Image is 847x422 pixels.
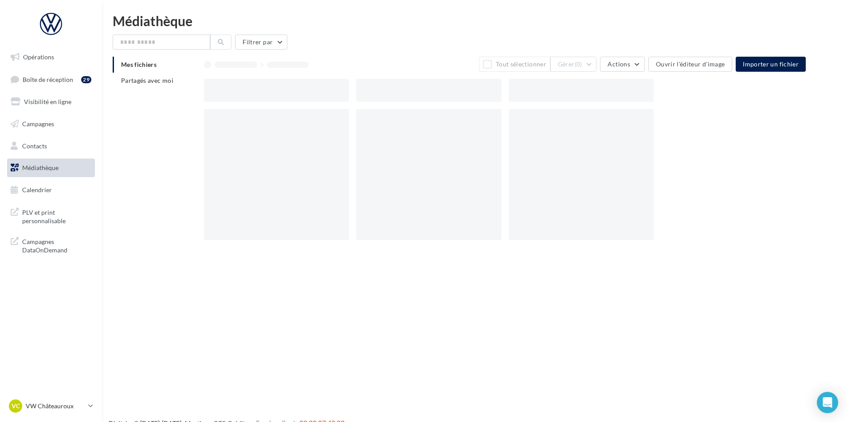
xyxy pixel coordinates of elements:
[235,35,287,50] button: Filtrer par
[22,206,91,225] span: PLV et print personnalisable
[22,186,52,194] span: Calendrier
[600,57,644,72] button: Actions
[5,181,97,199] a: Calendrier
[121,77,173,84] span: Partagés avec moi
[608,60,630,68] span: Actions
[5,203,97,229] a: PLV et print personnalisable
[12,402,20,410] span: VC
[648,57,732,72] button: Ouvrir l'éditeur d'image
[5,48,97,66] a: Opérations
[81,76,91,83] div: 29
[113,14,836,27] div: Médiathèque
[26,402,85,410] p: VW Châteauroux
[550,57,597,72] button: Gérer(0)
[5,70,97,89] a: Boîte de réception29
[5,137,97,155] a: Contacts
[5,159,97,177] a: Médiathèque
[22,120,54,128] span: Campagnes
[743,60,799,68] span: Importer un fichier
[817,392,838,413] div: Open Intercom Messenger
[22,236,91,255] span: Campagnes DataOnDemand
[22,164,59,171] span: Médiathèque
[5,115,97,133] a: Campagnes
[23,53,54,61] span: Opérations
[5,93,97,111] a: Visibilité en ligne
[575,61,582,68] span: (0)
[24,98,71,105] span: Visibilité en ligne
[7,398,95,414] a: VC VW Châteauroux
[23,75,73,83] span: Boîte de réception
[736,57,806,72] button: Importer un fichier
[479,57,550,72] button: Tout sélectionner
[5,232,97,258] a: Campagnes DataOnDemand
[22,142,47,149] span: Contacts
[121,61,157,68] span: Mes fichiers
